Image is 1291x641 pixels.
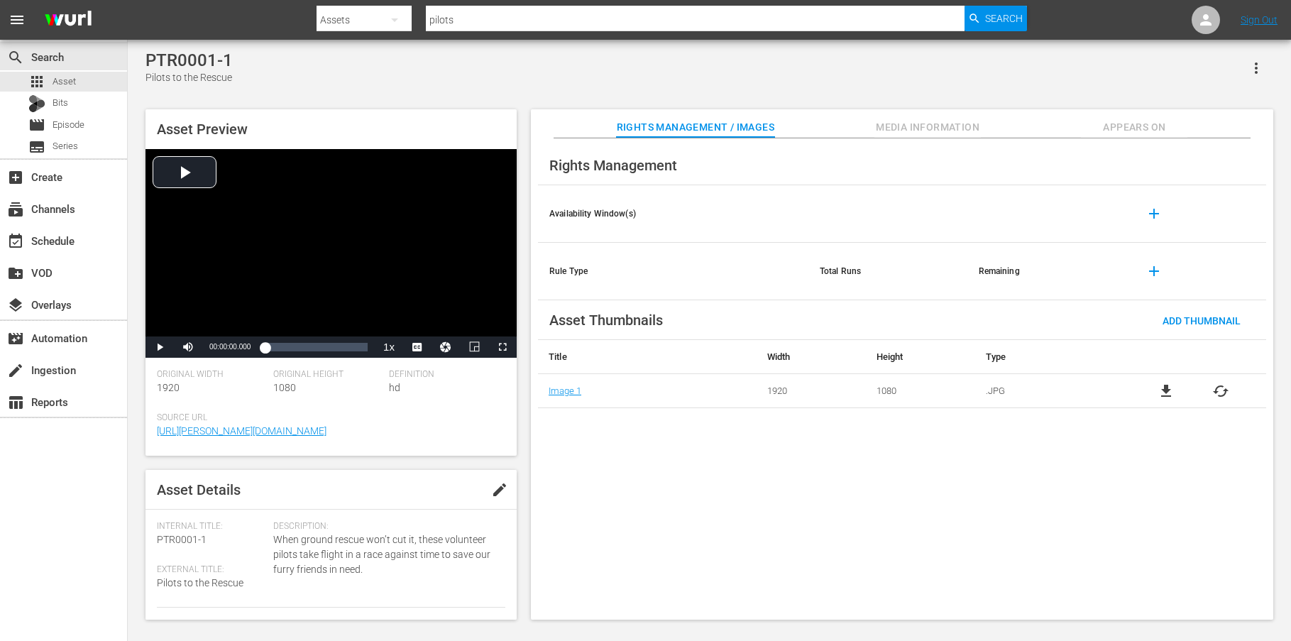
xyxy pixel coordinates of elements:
[965,6,1027,31] button: Search
[866,374,975,408] td: 1080
[975,340,1121,374] th: Type
[157,521,266,532] span: Internal Title:
[7,265,24,282] span: VOD
[1241,14,1278,26] a: Sign Out
[157,369,266,380] span: Original Width
[7,169,24,186] span: Create
[432,336,460,358] button: Jump To Time
[28,95,45,112] div: Bits
[157,534,207,545] span: PTR0001-1
[273,521,498,532] span: Description:
[9,11,26,28] span: menu
[53,96,68,110] span: Bits
[145,70,233,85] div: Pilots to the Rescue
[265,343,368,351] div: Progress Bar
[157,425,326,437] a: [URL][PERSON_NAME][DOMAIN_NAME]
[145,336,174,358] button: Play
[7,201,24,218] span: Channels
[488,336,517,358] button: Fullscreen
[1212,383,1229,400] button: cached
[145,149,517,358] div: Video Player
[273,369,383,380] span: Original Height
[549,385,581,396] a: Image 1
[7,362,24,379] span: Ingestion
[1081,119,1187,136] span: Appears On
[808,243,967,300] th: Total Runs
[389,382,400,393] span: hd
[7,394,24,411] span: Reports
[1146,205,1163,222] span: add
[617,119,774,136] span: Rights Management / Images
[375,336,403,358] button: Playback Rate
[757,374,866,408] td: 1920
[483,473,517,507] button: edit
[157,577,243,588] span: Pilots to the Rescue
[157,121,248,138] span: Asset Preview
[1137,197,1171,231] button: add
[53,75,76,89] span: Asset
[549,157,677,174] span: Rights Management
[1146,263,1163,280] span: add
[985,6,1023,31] span: Search
[157,564,266,576] span: External Title:
[975,374,1121,408] td: .JPG
[145,50,233,70] div: PTR0001-1
[538,340,757,374] th: Title
[273,382,296,393] span: 1080
[874,119,981,136] span: Media Information
[549,312,663,329] span: Asset Thumbnails
[1151,307,1252,333] button: Add Thumbnail
[34,4,102,37] img: ans4CAIJ8jUAAAAAAAAAAAAAAAAAAAAAAAAgQb4GAAAAAAAAAAAAAAAAAAAAAAAAJMjXAAAAAAAAAAAAAAAAAAAAAAAAgAT5G...
[53,139,78,153] span: Series
[491,481,508,498] span: edit
[757,340,866,374] th: Width
[538,243,808,300] th: Rule Type
[403,336,432,358] button: Captions
[28,73,45,90] span: Asset
[7,330,24,347] span: Automation
[866,340,975,374] th: Height
[389,369,498,380] span: Definition
[460,336,488,358] button: Picture-in-Picture
[7,49,24,66] span: Search
[174,336,202,358] button: Mute
[1137,254,1171,288] button: add
[273,532,498,577] span: When ground rescue won’t cut it, these volunteer pilots take flight in a race against time to sav...
[538,185,808,243] th: Availability Window(s)
[28,138,45,155] span: Series
[157,481,241,498] span: Asset Details
[7,233,24,250] span: Schedule
[157,382,180,393] span: 1920
[209,343,251,351] span: 00:00:00.000
[1151,315,1252,327] span: Add Thumbnail
[1158,383,1175,400] a: file_download
[157,412,498,424] span: Source Url
[7,297,24,314] span: Overlays
[28,116,45,133] span: Episode
[53,118,84,132] span: Episode
[967,243,1126,300] th: Remaining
